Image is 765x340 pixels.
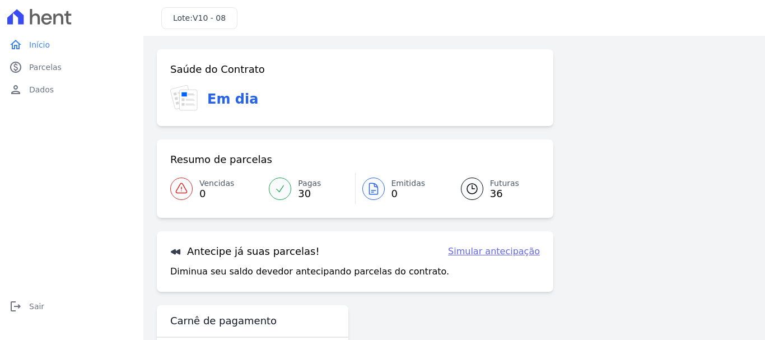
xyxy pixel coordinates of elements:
[447,173,540,204] a: Futuras 36
[193,13,226,22] span: V10 - 08
[4,56,139,78] a: paidParcelas
[448,245,540,258] a: Simular antecipação
[298,189,321,198] span: 30
[4,34,139,56] a: homeInício
[199,189,234,198] span: 0
[490,178,519,189] span: Futuras
[207,89,258,109] h3: Em dia
[170,314,277,328] h3: Carnê de pagamento
[298,178,321,189] span: Pagas
[199,178,234,189] span: Vencidas
[4,295,139,318] a: logoutSair
[9,300,22,313] i: logout
[29,301,44,312] span: Sair
[391,189,426,198] span: 0
[9,38,22,52] i: home
[262,173,354,204] a: Pagas 30
[9,83,22,96] i: person
[356,173,447,204] a: Emitidas 0
[170,63,265,76] h3: Saúde do Contrato
[490,189,519,198] span: 36
[170,153,272,166] h3: Resumo de parcelas
[391,178,426,189] span: Emitidas
[170,245,320,258] h3: Antecipe já suas parcelas!
[29,39,50,50] span: Início
[4,78,139,101] a: personDados
[29,62,62,73] span: Parcelas
[173,12,226,24] h3: Lote:
[29,84,54,95] span: Dados
[170,173,262,204] a: Vencidas 0
[170,265,449,278] p: Diminua seu saldo devedor antecipando parcelas do contrato.
[9,60,22,74] i: paid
